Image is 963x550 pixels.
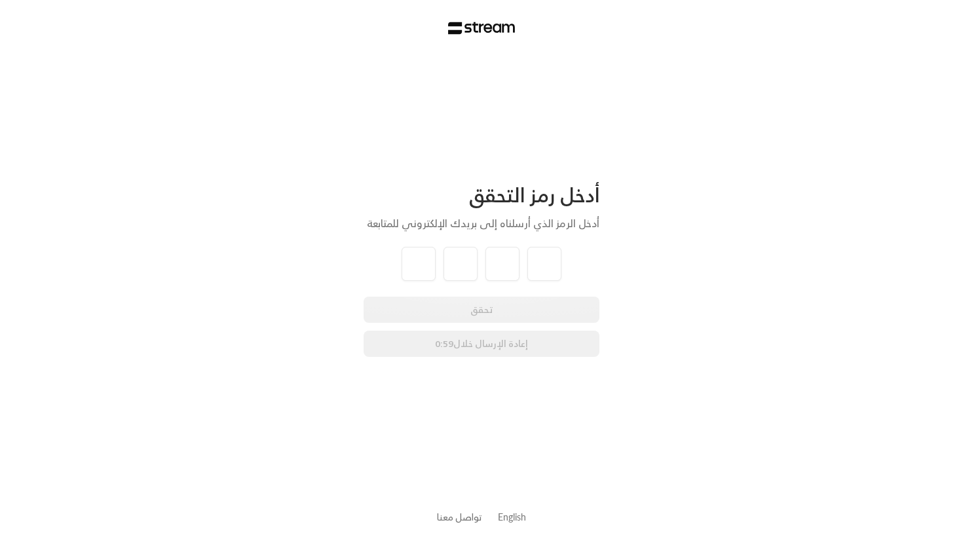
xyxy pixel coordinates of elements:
[437,509,482,525] a: تواصل معنا
[498,505,526,529] a: English
[448,22,516,35] img: Stream Logo
[364,183,599,208] div: أدخل رمز التحقق
[364,215,599,231] div: أدخل الرمز الذي أرسلناه إلى بريدك الإلكتروني للمتابعة
[437,510,482,524] button: تواصل معنا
